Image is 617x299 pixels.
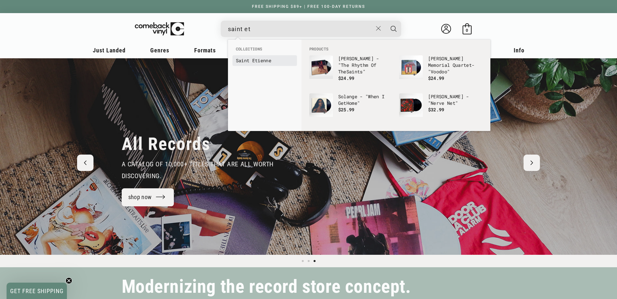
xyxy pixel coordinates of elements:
h2: Modernizing the record store concept. [122,279,411,294]
img: Paul Simon - "The Rhythm Of The Saints" [309,55,333,79]
button: Load slide 3 of 3 [312,258,318,264]
li: collections: Saint Etienne [233,55,297,66]
a: Paul Simon - "The Rhythm Of The Saints" [PERSON_NAME] - "The Rhythm Of TheSaints" $24.99 [309,55,393,87]
li: products: Paul Simon - "The Rhythm Of The Saints" [306,52,396,90]
a: FREE SHIPPING $89+ | FREE 100-DAY RETURNS [245,4,372,9]
div: GET FREE SHIPPINGClose teaser [7,283,67,299]
button: Load slide 1 of 3 [300,258,306,264]
button: Previous slide [77,155,93,171]
img: Solange - "When I Get Home" [309,93,333,117]
img: Brian Eno - "Nerve Net" [399,93,423,117]
b: et [466,62,472,68]
a: Sonny Clark Memorial Quartet - "Voodoo" [PERSON_NAME] Memorial Quartet- "Voodoo" $24.99 [399,55,483,87]
span: Info [514,47,524,54]
b: et [450,100,455,106]
button: Close [372,21,384,36]
p: [PERSON_NAME] Memorial Quart - "Voodoo" [428,55,483,75]
li: Collections [233,46,297,55]
button: Close teaser [66,277,72,284]
a: Solange - "When I Get Home" Solange - "When I GetHome" $25.99 [309,93,393,125]
button: Load slide 2 of 3 [306,258,312,264]
b: Et [252,57,258,64]
span: $24.99 [338,75,355,81]
span: 0 [466,28,468,33]
div: Collections [228,40,301,69]
div: Products [301,40,490,131]
p: [PERSON_NAME] - "Nerve N " [428,93,483,106]
span: GET FREE SHIPPING [10,288,64,294]
span: a catalog of 10,000+ Titles that are all worth discovering. [122,160,274,180]
img: Sonny Clark Memorial Quartet - "Voodoo" [399,55,423,79]
a: shop now [122,188,174,206]
span: Genres [150,47,169,54]
li: products: Sonny Clark Memorial Quartet - "Voodoo" [396,52,486,90]
li: products: Solange - "When I Get Home" [306,90,396,128]
span: $24.99 [428,75,444,81]
a: Brian Eno - "Nerve Net" [PERSON_NAME] - "Nerve Net" $32.99 [399,93,483,125]
li: products: Brian Eno - "Nerve Net" [396,90,486,128]
button: Search [385,21,402,37]
p: Solange - "When I G Home" [338,93,393,106]
input: When autocomplete results are available use up and down arrows to review and enter to select [228,22,373,36]
p: [PERSON_NAME] - "The Rhythm Of The s" [338,55,393,75]
span: Formats [194,47,216,54]
a: Saint Etienne [236,57,294,64]
h2: All Records [122,133,211,155]
span: $32.99 [428,106,444,113]
span: Just Landed [93,47,126,54]
b: et [341,100,346,106]
b: Saint [346,68,360,75]
span: $25.99 [338,106,355,113]
div: Search [221,21,401,37]
button: Next slide [524,155,540,171]
li: Products [306,46,486,52]
b: Saint [236,57,250,64]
